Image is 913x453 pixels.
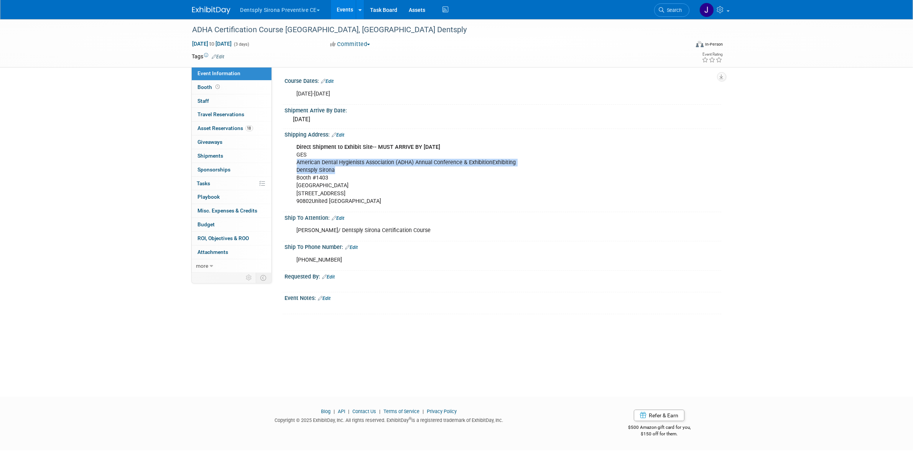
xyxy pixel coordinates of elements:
div: Requested By: [285,271,721,281]
span: Travel Reservations [198,111,245,117]
a: Refer & Earn [634,410,684,421]
a: Edit [332,216,345,221]
div: $500 Amazon gift card for you, [597,419,721,437]
span: Budget [198,221,215,227]
span: Tasks [197,180,211,186]
a: Booth [192,81,271,94]
td: Personalize Event Tab Strip [243,273,256,283]
a: API [338,409,345,414]
span: ROI, Objectives & ROO [198,235,249,241]
td: Toggle Event Tabs [256,273,271,283]
a: Edit [212,54,225,59]
div: ADHA Certification Course [GEOGRAPHIC_DATA], [GEOGRAPHIC_DATA] Dentsply [190,23,678,37]
a: Staff [192,94,271,108]
a: Edit [332,132,345,138]
div: Event Rating [702,53,722,56]
a: Playbook [192,190,271,204]
span: to [209,41,216,47]
span: [DATE] [DATE] [192,40,232,47]
span: Shipments [198,153,224,159]
div: In-Person [705,41,723,47]
a: Contact Us [352,409,376,414]
div: [PHONE_NUMBER] [291,252,637,268]
span: Sponsorships [198,166,231,173]
div: Ship To Phone Number: [285,241,721,251]
span: 18 [245,125,253,131]
a: more [192,259,271,273]
a: Travel Reservations [192,108,271,121]
b: Direct Shipment to Exhibit Site-- MUST ARRIVE BY [DATE] [297,144,441,150]
div: Event Format [644,40,723,51]
span: Booth not reserved yet [214,84,222,90]
span: Attachments [198,249,229,255]
sup: ® [409,417,411,421]
span: more [196,263,209,269]
div: Event Notes: [285,292,721,302]
a: ROI, Objectives & ROO [192,232,271,245]
span: (3 days) [234,42,250,47]
div: Course Dates: [285,75,721,85]
div: Shipping Address: [285,129,721,139]
a: Edit [318,296,331,301]
button: Committed [327,40,373,48]
span: Playbook [198,194,220,200]
a: Sponsorships [192,163,271,176]
div: GES American Dental Hygienists Association (ADHA) Annual Conference & ExhibitionExhibiting Dentsp... [291,140,637,209]
span: Event Information [198,70,241,76]
a: Giveaways [192,135,271,149]
span: | [332,409,337,414]
a: Blog [321,409,331,414]
span: Staff [198,98,209,104]
a: Budget [192,218,271,231]
a: Terms of Service [383,409,419,414]
a: Attachments [192,245,271,259]
a: Tasks [192,177,271,190]
img: ExhibitDay [192,7,230,14]
span: Search [665,7,682,13]
div: Shipment Arrive By Date: [285,105,721,114]
span: | [421,409,426,414]
a: Search [654,3,689,17]
a: Edit [321,79,334,84]
a: Shipments [192,149,271,163]
div: [DATE] [291,114,716,125]
img: Justin Newborn [699,3,714,17]
span: | [346,409,351,414]
span: Giveaways [198,139,223,145]
td: Tags [192,53,225,60]
a: Misc. Expenses & Credits [192,204,271,217]
a: Edit [345,245,358,250]
span: | [377,409,382,414]
a: Event Information [192,67,271,80]
div: Copyright © 2025 ExhibitDay, Inc. All rights reserved. ExhibitDay is a registered trademark of Ex... [192,415,586,424]
div: [DATE]-[DATE] [291,86,637,102]
div: $150 off for them. [597,431,721,437]
span: Asset Reservations [198,125,253,131]
span: Booth [198,84,222,90]
div: [PERSON_NAME]/ Dentsply Sirona Certification Course [291,223,637,238]
a: Privacy Policy [427,409,457,414]
span: Misc. Expenses & Credits [198,208,258,214]
div: Ship To Attention: [285,212,721,222]
a: Edit [322,274,335,280]
img: Format-Inperson.png [696,41,704,47]
a: Asset Reservations18 [192,122,271,135]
